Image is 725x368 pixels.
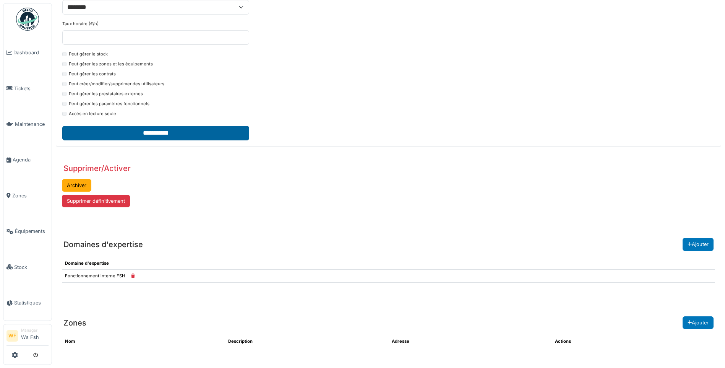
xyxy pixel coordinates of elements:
[63,240,143,249] h3: Domaines d'expertise
[69,81,164,87] label: Peut créer/modifier/supprimer des utilisateurs
[3,213,52,249] a: Équipements
[14,264,49,271] span: Stock
[69,91,143,97] label: Peut gérer les prestataires externes
[225,335,388,348] th: Description
[21,327,49,344] li: Ws Fsh
[14,85,49,92] span: Tickets
[6,327,49,346] a: WF ManagerWs Fsh
[12,192,49,199] span: Zones
[6,330,18,342] li: WF
[683,238,714,251] button: Ajouter
[3,106,52,142] a: Maintenance
[62,21,99,27] label: Taux horaire (€/h)
[3,285,52,321] a: Statistiques
[15,120,49,128] span: Maintenance
[21,327,49,333] div: Manager
[16,8,39,31] img: Badge_color-CXgf-gQk.svg
[14,299,49,306] span: Statistiques
[13,49,49,56] span: Dashboard
[3,70,52,106] a: Tickets
[13,156,49,163] span: Agenda
[69,71,116,77] label: Peut gérer les contrats
[62,179,91,192] button: Archiver
[62,195,130,207] button: Supprimer définitivement
[63,318,86,327] h3: Zones
[69,51,108,57] label: Peut gérer le stock
[389,335,552,348] th: Adresse
[552,335,715,348] th: Actions
[62,257,715,270] th: Domaine d'expertise
[15,228,49,235] span: Équipements
[62,270,715,283] td: Fonctionnement interne FSH
[62,335,225,348] th: Nom
[3,178,52,213] a: Zones
[69,111,116,117] label: Accès en lecture seule
[69,61,153,67] label: Peut gérer les zones et les équipements
[3,142,52,177] a: Agenda
[683,316,714,329] button: Ajouter
[63,164,131,173] h3: Supprimer/Activer
[3,35,52,70] a: Dashboard
[69,101,149,107] label: Peut gérer les paramètres fonctionnels
[3,249,52,285] a: Stock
